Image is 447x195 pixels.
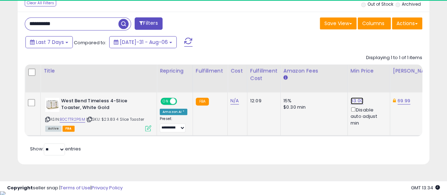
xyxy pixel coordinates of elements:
label: Out of Stock [367,1,393,7]
label: Archived [402,1,421,7]
span: [DATE]-31 - Aug-06 [120,39,168,46]
a: Privacy Policy [92,184,123,191]
div: 12.09 [250,98,275,104]
a: B0CTTR2P6M [60,116,85,122]
div: [PERSON_NAME] [393,67,435,75]
strong: Copyright [7,184,33,191]
div: Preset: [160,116,187,132]
div: Fulfillment [196,67,224,75]
a: Terms of Use [60,184,90,191]
div: seller snap | | [7,185,123,191]
button: Save View [320,17,357,29]
small: Amazon Fees. [283,75,288,81]
span: 2025-08-14 13:34 GMT [411,184,440,191]
div: Amazon Fees [283,67,345,75]
div: ASIN: [45,98,151,131]
div: Title [43,67,154,75]
b: West Bend Timeless 4-Slice Toaster, White Gold [61,98,147,113]
div: Fulfillment Cost [250,67,277,82]
a: 69.99 [398,97,410,104]
span: OFF [176,98,187,104]
a: N/A [230,97,239,104]
div: Cost [230,67,244,75]
span: FBA [63,126,75,132]
span: ON [161,98,170,104]
button: Filters [135,17,162,30]
button: Columns [358,17,391,29]
div: 15% [283,98,342,104]
div: Repricing [160,67,190,75]
div: Amazon AI * [160,109,187,115]
img: 31tWgkF-zBL._SL40_.jpg [45,98,59,112]
div: $0.30 min [283,104,342,110]
span: All listings currently available for purchase on Amazon [45,126,61,132]
small: FBA [196,98,209,105]
div: Min Price [351,67,387,75]
button: Last 7 Days [25,36,73,48]
span: | SKU: $23.83 4 Slice Toaster [86,116,144,122]
span: Columns [362,20,384,27]
span: Last 7 Days [36,39,64,46]
a: 63.00 [351,97,363,104]
button: Actions [392,17,422,29]
button: [DATE]-31 - Aug-06 [109,36,177,48]
span: Show: entries [30,145,81,152]
span: Compared to: [74,39,106,46]
div: Disable auto adjust min [351,106,384,126]
div: Displaying 1 to 1 of 1 items [366,55,422,61]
